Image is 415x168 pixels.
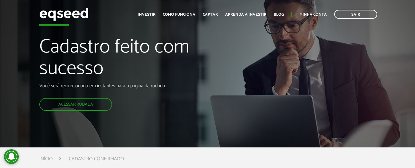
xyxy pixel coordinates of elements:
a: Aprenda a investir [225,13,266,17]
p: Você será redirecionado em instantes para a página da rodada. [39,83,238,89]
li: Cadastro confirmado [69,155,124,163]
a: Início [39,157,53,162]
a: Captar [203,13,218,17]
a: Minha conta [300,13,327,17]
a: Como funciona [163,13,195,17]
a: Acessar rodada [39,98,112,111]
a: Blog [274,13,284,17]
a: Sair [334,10,377,19]
a: Investir [138,13,155,17]
h1: Cadastro feito com sucesso [39,37,238,83]
img: EqSeed [39,6,88,22]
